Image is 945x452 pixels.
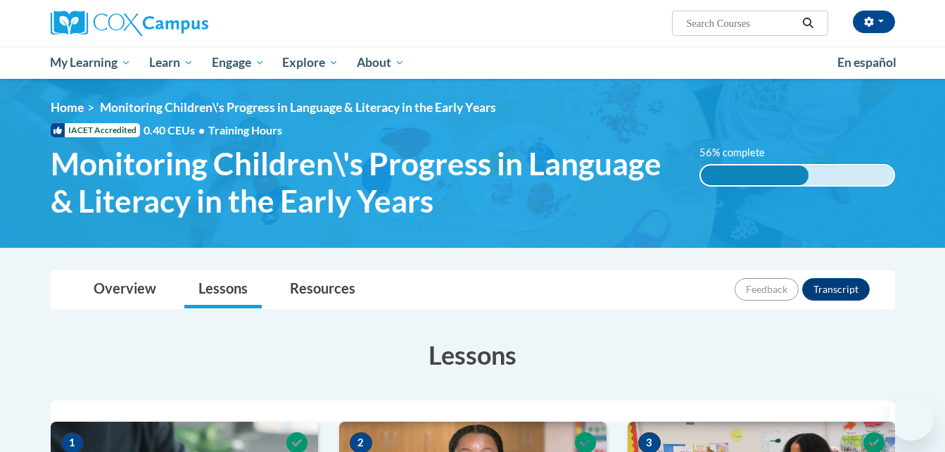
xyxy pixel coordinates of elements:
a: En español [828,48,906,77]
span: Training Hours [208,123,282,137]
a: Engage [203,46,274,79]
span: Monitoring Children\'s Progress in Language & Literacy in the Early Years [51,145,679,220]
div: Main menu [30,46,916,79]
a: Explore [273,46,348,79]
a: Overview [80,271,170,308]
a: My Learning [42,46,141,79]
span: Engage [212,54,265,71]
div: 56% complete [701,165,808,185]
span: About [357,54,405,71]
img: Cox Campus [51,11,208,36]
span: My Learning [50,54,131,71]
span: • [198,123,205,137]
a: Learn [140,46,203,79]
a: Lessons [184,271,262,308]
span: Learn [149,54,194,71]
iframe: Button to launch messaging window [889,396,934,441]
h3: Lessons [51,337,895,372]
a: Cox Campus [51,11,318,36]
span: En español [837,55,896,70]
label: 56% complete [699,145,780,161]
span: IACET Accredited [51,123,140,137]
a: About [348,46,414,79]
span: Explore [282,54,338,71]
button: Transcript [802,278,870,301]
button: Feedback [735,278,799,301]
a: Home [51,100,84,115]
button: Search [797,15,818,32]
button: Account Settings [853,11,895,33]
input: Search Courses [685,15,797,32]
span: Monitoring Children\'s Progress in Language & Literacy in the Early Years [100,100,496,115]
a: Resources [276,271,369,308]
span: 0.40 CEUs [144,123,208,138]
